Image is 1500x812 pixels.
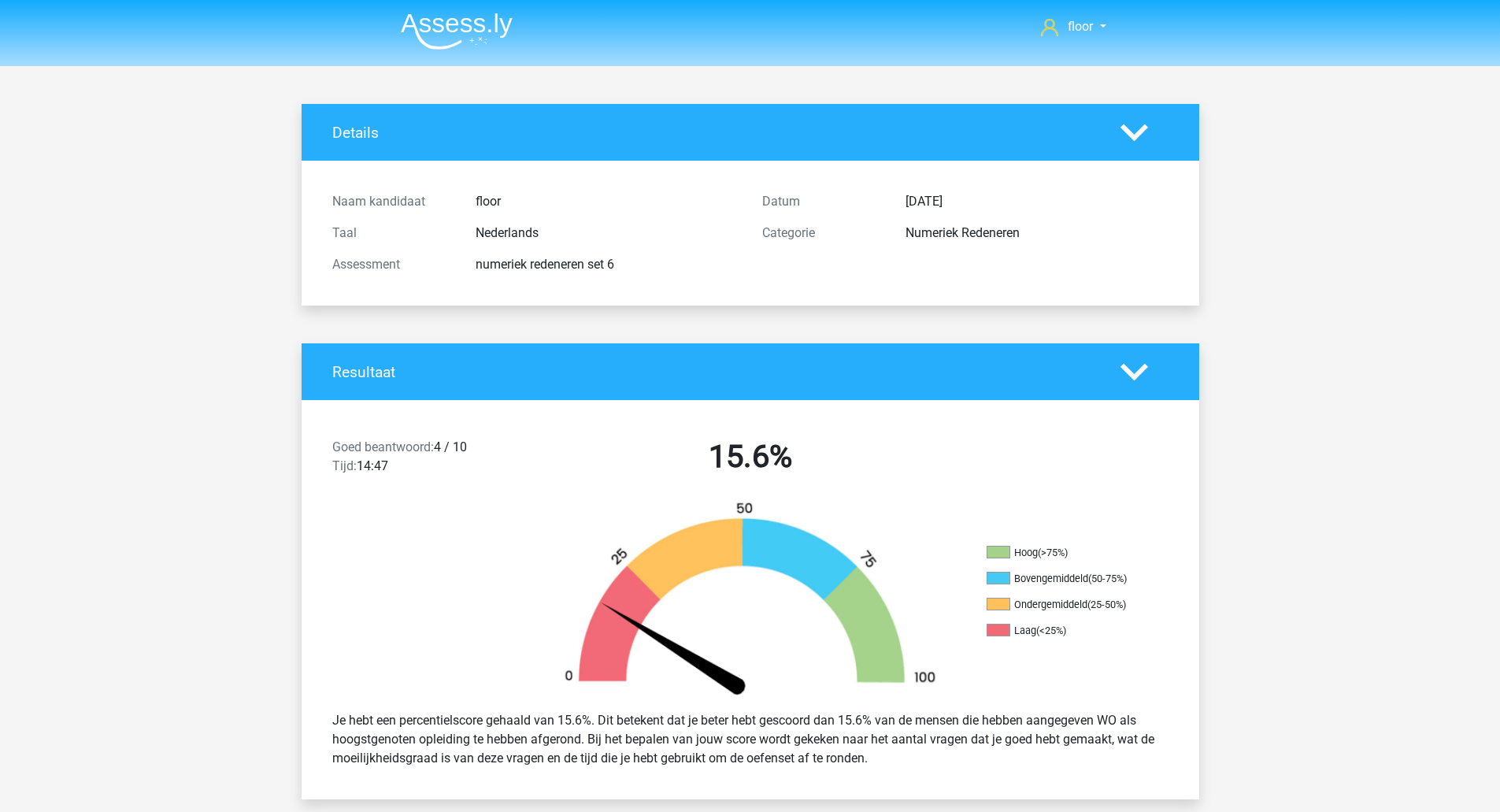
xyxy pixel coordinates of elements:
div: Je hebt een percentielscore gehaald van 15.6%. Dit betekent dat je beter hebt gescoord dan 15.6% ... [320,705,1180,774]
li: Hoog [987,546,1144,560]
h4: Resultaat [332,363,1097,381]
div: Datum [750,192,894,211]
div: (>75%) [1038,547,1068,558]
span: Tijd: [332,458,357,473]
span: floor [1068,19,1093,34]
h4: Details [332,124,1097,142]
div: Naam kandidaat [320,192,464,211]
div: Taal [320,224,464,243]
img: Assessly [401,13,513,50]
li: Ondergemiddeld [987,598,1144,612]
div: Categorie [750,224,894,243]
div: Numeriek Redeneren [894,224,1180,243]
div: numeriek redeneren set 6 [464,255,750,274]
h2: 15.6% [547,438,954,476]
a: floor [1035,17,1112,36]
div: (50-75%) [1088,573,1127,584]
li: Laag [987,624,1144,638]
li: Bovengemiddeld [987,572,1144,586]
div: Assessment [320,255,464,274]
span: Goed beantwoord: [332,439,434,454]
div: (<25%) [1036,625,1066,636]
div: [DATE] [894,192,1180,211]
div: 4 / 10 14:47 [320,438,535,482]
div: floor [464,192,750,211]
div: (25-50%) [1087,599,1126,610]
div: Nederlands [464,224,750,243]
img: 16.48904d8a215e.png [538,501,963,699]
